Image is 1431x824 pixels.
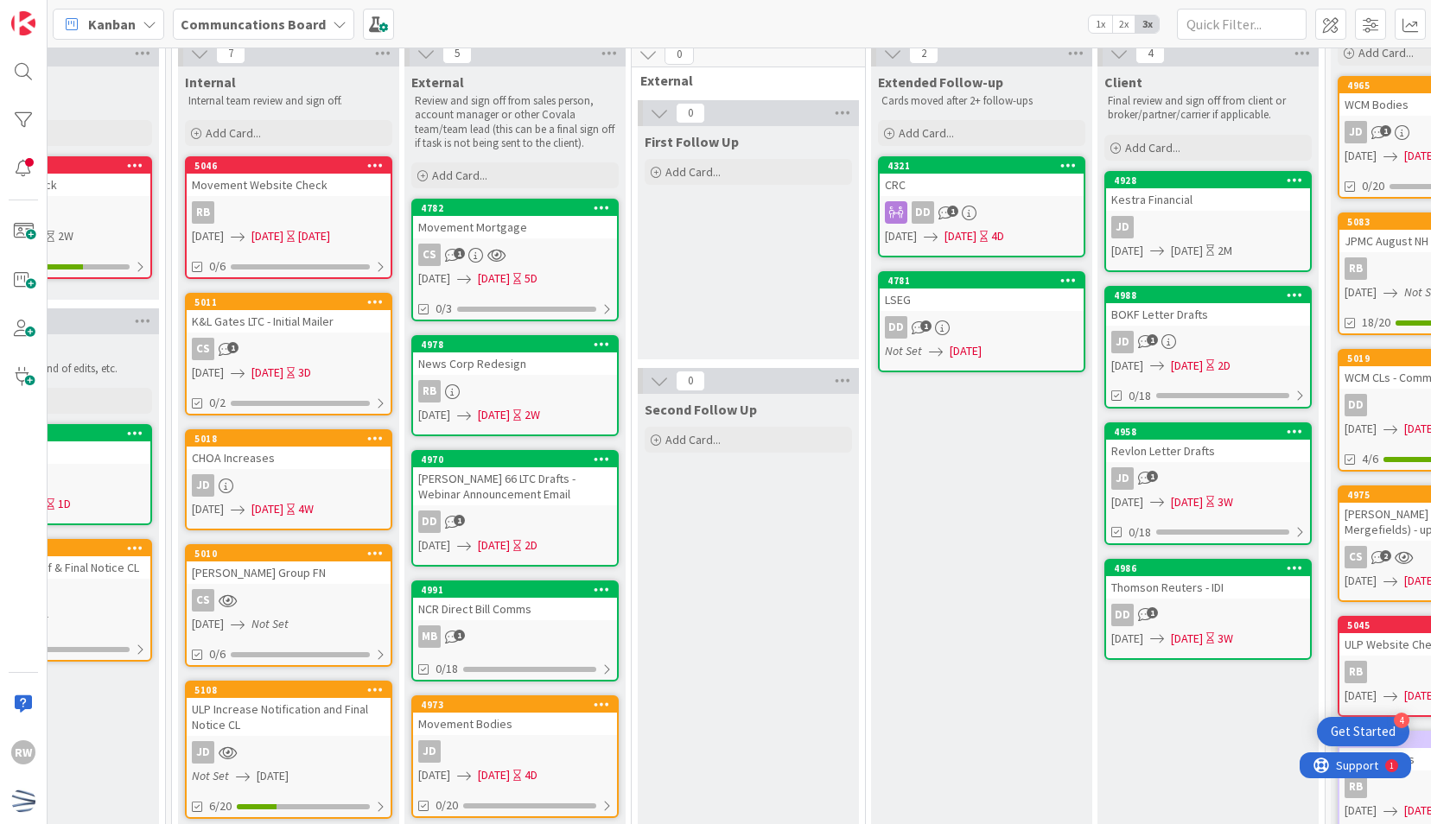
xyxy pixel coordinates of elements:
[1106,173,1310,188] div: 4928
[454,630,465,641] span: 1
[1380,550,1391,561] span: 2
[413,337,617,352] div: 4978
[1317,717,1409,746] div: Open Get Started checklist, remaining modules: 4
[413,582,617,620] div: 4991NCR Direct Bill Comms
[1108,94,1308,123] p: Final review and sign off from client or broker/partner/carrier if applicable.
[192,364,224,382] span: [DATE]
[1114,174,1310,187] div: 4928
[1104,559,1312,660] a: 4986Thomson Reuters - IDIDD[DATE][DATE]3W
[421,202,617,214] div: 4782
[298,500,314,518] div: 4W
[1111,467,1134,490] div: JD
[944,227,976,245] span: [DATE]
[1111,604,1134,626] div: DD
[885,343,922,358] i: Not Set
[185,544,392,667] a: 5010[PERSON_NAME] Group FNCS[DATE]Not Set0/6
[192,201,214,224] div: RB
[676,371,705,391] span: 0
[88,14,136,35] span: Kanban
[1345,420,1377,438] span: [DATE]
[1345,147,1377,165] span: [DATE]
[411,450,619,567] a: 4970[PERSON_NAME] 66 LTC Drafts - Webinar Announcement EmailDD[DATE][DATE]2D
[1106,424,1310,440] div: 4958
[912,201,934,224] div: DD
[187,338,391,360] div: CS
[413,452,617,467] div: 4970
[187,682,391,736] div: 5108ULP Increase Notification and Final Notice CL
[1218,242,1232,260] div: 2M
[1171,630,1203,648] span: [DATE]
[257,767,289,785] span: [DATE]
[880,201,1084,224] div: DD
[1104,422,1312,545] a: 4958Revlon Letter DraftsJD[DATE][DATE]3W0/18
[11,789,35,813] img: avatar
[187,741,391,764] div: JD
[1111,630,1143,648] span: [DATE]
[885,227,917,245] span: [DATE]
[411,695,619,818] a: 4973Movement BodiesJD[DATE][DATE]4D0/20
[1106,331,1310,353] div: JD
[194,296,391,308] div: 5011
[413,452,617,505] div: 4970[PERSON_NAME] 66 LTC Drafts - Webinar Announcement Email
[880,174,1084,196] div: CRC
[1345,546,1367,568] div: CS
[185,156,392,279] a: 5046Movement Website CheckRB[DATE][DATE][DATE]0/6
[413,216,617,238] div: Movement Mortgage
[194,684,391,696] div: 5108
[188,94,389,108] p: Internal team review and sign off.
[187,589,391,612] div: CS
[1106,216,1310,238] div: JD
[187,682,391,698] div: 5108
[1125,140,1180,155] span: Add Card...
[411,335,619,436] a: 4978News Corp RedesignRB[DATE][DATE]2W
[36,3,79,23] span: Support
[1345,661,1367,683] div: RB
[1112,16,1135,33] span: 2x
[436,300,452,318] span: 0/3
[413,598,617,620] div: NCR Direct Bill Comms
[436,796,458,814] span: 0/20
[478,406,510,424] span: [DATE]
[665,432,721,447] span: Add Card...
[251,616,289,631] i: Not Set
[1345,572,1377,590] span: [DATE]
[181,16,326,33] b: Communcations Board
[878,271,1085,372] a: 4781LSEGDDNot Set[DATE]
[1345,283,1377,301] span: [DATE]
[676,103,705,124] span: 0
[413,713,617,735] div: Movement Bodies
[187,447,391,469] div: CHOA Increases
[185,429,392,530] a: 5018CHOA IncreasesJD[DATE][DATE]4W
[1106,467,1310,490] div: JD
[878,156,1085,257] a: 4321CRCDD[DATE][DATE]4D
[880,273,1084,288] div: 4781
[209,394,226,412] span: 0/2
[1106,303,1310,326] div: BOKF Letter Drafts
[413,337,617,375] div: 4978News Corp Redesign
[887,160,1084,172] div: 4321
[1111,242,1143,260] span: [DATE]
[192,500,224,518] span: [DATE]
[1171,493,1203,511] span: [DATE]
[880,288,1084,311] div: LSEG
[1106,424,1310,462] div: 4958Revlon Letter Drafts
[411,73,464,91] span: External
[413,582,617,598] div: 4991
[209,797,232,815] span: 6/20
[11,11,35,35] img: Visit kanbanzone.com
[1114,289,1310,301] div: 4988
[415,94,615,150] p: Review and sign off from sales person, account manager or other Covala team/team lead (this can b...
[1106,173,1310,211] div: 4928Kestra Financial
[1345,257,1367,280] div: RB
[192,338,214,360] div: CS
[194,548,391,560] div: 5010
[885,316,907,339] div: DD
[1106,561,1310,599] div: 4986Thomson Reuters - IDI
[880,158,1084,174] div: 4321
[1089,16,1112,33] span: 1x
[1114,562,1310,574] div: 4986
[418,380,441,402] div: RB
[192,741,214,764] div: JD
[436,660,458,678] span: 0/18
[478,766,510,784] span: [DATE]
